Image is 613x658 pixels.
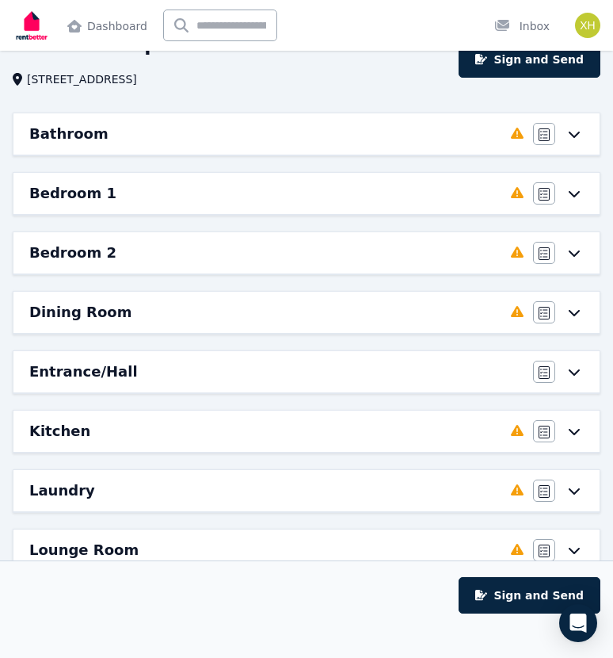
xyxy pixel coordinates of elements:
h6: Lounge Room [29,539,139,561]
button: Sign and Send [459,41,600,78]
div: Inbox [494,18,550,34]
span: [STREET_ADDRESS] [27,71,137,87]
h6: Laundry [29,480,95,502]
h6: Entrance/Hall [29,361,138,383]
h6: Kitchen [29,420,90,442]
img: Xiaochen Hu [575,13,600,38]
div: Open Intercom Messenger [559,604,597,642]
h6: Bedroom 2 [29,242,116,264]
button: Sign and Send [459,577,600,614]
h6: Bathroom [29,123,109,145]
h6: Bedroom 1 [29,182,116,205]
img: RentBetter [13,6,51,45]
h6: Dining Room [29,301,131,323]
